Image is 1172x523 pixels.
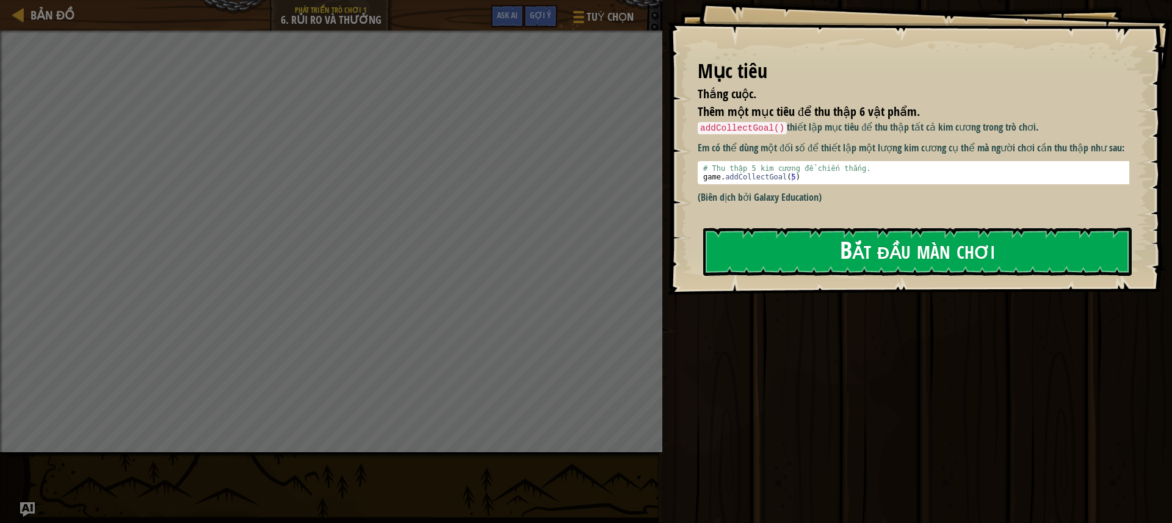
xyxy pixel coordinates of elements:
[491,5,524,27] button: Ask AI
[682,85,1126,103] li: Thắng cuộc.
[698,85,756,102] span: Thắng cuộc.
[698,120,1141,135] p: thiết lập mục tiêu để thu thập tất cả kim cương trong trò chơi.
[698,57,1129,85] div: Mục tiêu
[530,9,551,21] span: Gợi ý
[563,5,641,34] button: Tuỳ chọn
[698,103,920,120] span: Thêm một mục tiêu để thu thập 6 vật phẩm.
[703,228,1132,276] button: Bắt đầu màn chơi
[698,190,1141,204] p: (Biên dịch bởi Galaxy Education)
[20,502,35,517] button: Ask AI
[587,9,634,25] span: Tuỳ chọn
[698,141,1141,155] p: Em có thể dùng một đối số để thiết lập một lượng kim cương cụ thể mà người chơi cần thu thập như ...
[497,9,518,21] span: Ask AI
[24,7,74,23] a: Bản đồ
[31,7,74,23] span: Bản đồ
[682,103,1126,121] li: Thêm một mục tiêu để thu thập 6 vật phẩm.
[698,122,787,134] code: addCollectGoal()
